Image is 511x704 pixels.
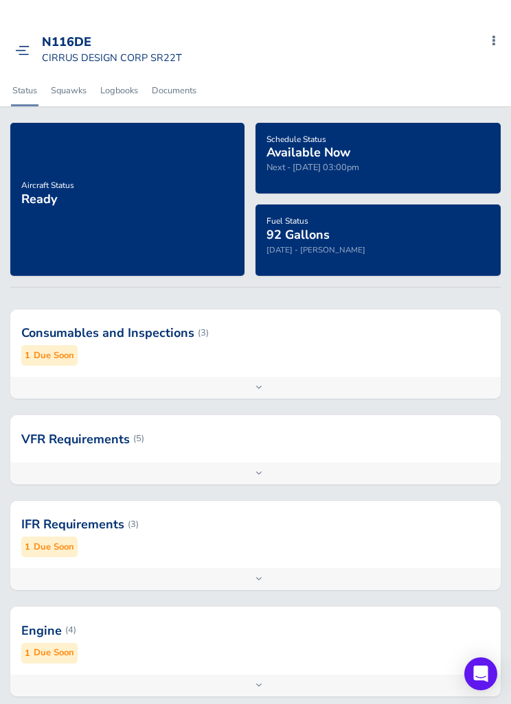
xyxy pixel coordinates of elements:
small: [DATE] - [PERSON_NAME] [266,244,365,255]
img: menu_img [15,45,30,56]
span: Available Now [266,144,350,161]
small: Due Soon [34,540,74,554]
div: N116DE [42,35,182,50]
small: Due Soon [34,349,74,363]
a: Squawks [49,75,88,106]
a: Logbooks [99,75,139,106]
small: Due Soon [34,646,74,660]
span: Schedule Status [266,134,326,145]
span: Next - [DATE] 03:00pm [266,161,359,174]
span: Fuel Status [266,215,308,226]
span: 92 Gallons [266,226,330,243]
a: Status [11,75,38,106]
span: Ready [21,191,57,207]
a: Documents [150,75,198,106]
small: CIRRUS DESIGN CORP SR22T [42,51,182,64]
span: Aircraft Status [21,180,74,191]
a: Schedule StatusAvailable Now [266,130,350,161]
div: Open Intercom Messenger [464,657,497,690]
